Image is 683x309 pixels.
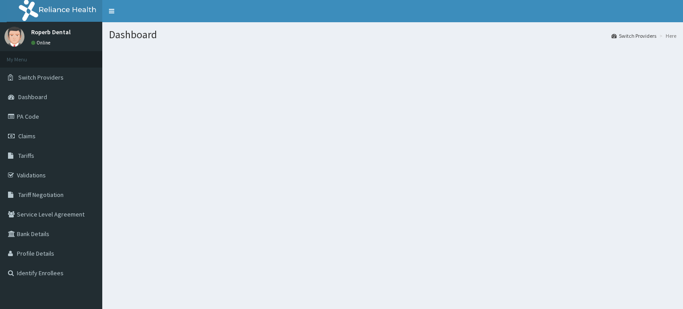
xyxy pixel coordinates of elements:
[109,29,676,40] h1: Dashboard
[18,73,64,81] span: Switch Providers
[31,29,71,35] p: Roperb Dental
[18,93,47,101] span: Dashboard
[18,152,34,160] span: Tariffs
[18,191,64,199] span: Tariff Negotiation
[611,32,656,40] a: Switch Providers
[18,132,36,140] span: Claims
[4,27,24,47] img: User Image
[31,40,52,46] a: Online
[657,32,676,40] li: Here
